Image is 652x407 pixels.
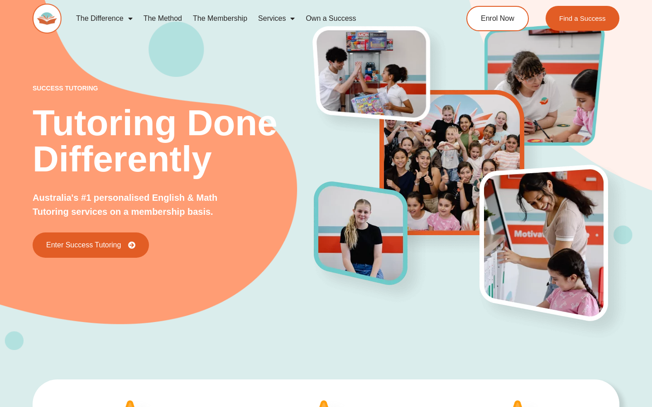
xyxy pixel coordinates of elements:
[33,85,314,91] p: success tutoring
[253,8,300,29] a: Services
[71,8,138,29] a: The Difference
[481,15,514,22] span: Enrol Now
[138,8,187,29] a: The Method
[559,15,606,22] span: Find a Success
[46,241,121,249] span: Enter Success Tutoring
[466,6,529,31] a: Enrol Now
[546,6,619,31] a: Find a Success
[33,105,314,177] h2: Tutoring Done Differently
[33,191,238,219] p: Australia's #1 personalised English & Math Tutoring services on a membership basis.
[33,232,149,258] a: Enter Success Tutoring
[71,8,433,29] nav: Menu
[300,8,361,29] a: Own a Success
[187,8,253,29] a: The Membership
